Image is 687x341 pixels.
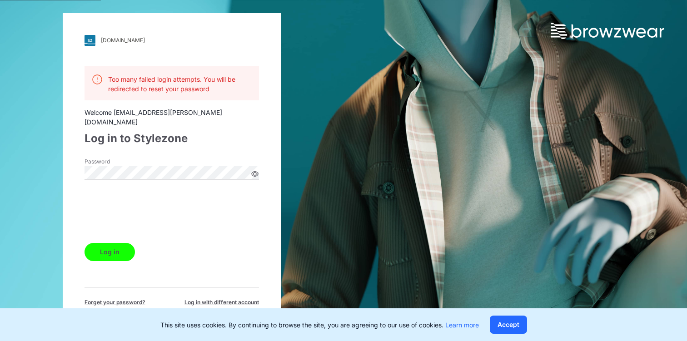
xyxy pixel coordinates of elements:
a: Learn more [445,321,479,329]
img: svg+xml;base64,PHN2ZyB3aWR0aD0iMjgiIGhlaWdodD0iMjgiIHZpZXdCb3g9IjAgMCAyOCAyOCIgZmlsbD0ibm9uZSIgeG... [85,35,95,46]
span: Forget your password? [85,298,145,306]
div: Welcome [EMAIL_ADDRESS][PERSON_NAME][DOMAIN_NAME] [85,108,259,127]
button: Accept [490,316,527,334]
span: Log in with different account [184,298,259,306]
div: [DOMAIN_NAME] [101,37,145,44]
iframe: reCAPTCHA [85,193,223,228]
img: svg+xml;base64,PHN2ZyB3aWR0aD0iMjQiIGhlaWdodD0iMjQiIHZpZXdCb3g9IjAgMCAyNCAyNCIgZmlsbD0ibm9uZSIgeG... [92,74,103,85]
div: Log in to Stylezone [85,130,259,147]
p: This site uses cookies. By continuing to browse the site, you are agreeing to our use of cookies. [160,320,479,330]
label: Password [85,158,148,166]
p: Too many failed login attempts. You will be redirected to reset your password [108,74,252,94]
img: browzwear-logo.73288ffb.svg [551,23,664,39]
button: Log in [85,243,135,261]
a: [DOMAIN_NAME] [85,35,259,46]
